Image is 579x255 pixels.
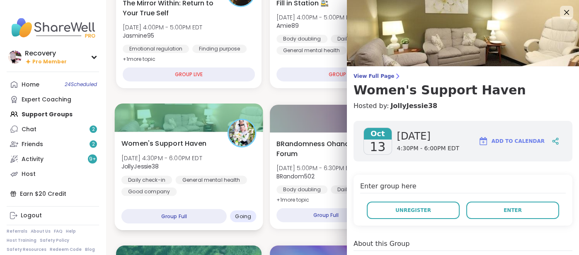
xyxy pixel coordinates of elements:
a: Host Training [7,238,36,243]
div: Daily check-in [331,185,380,194]
div: Recovery [25,49,67,58]
div: Daily check-in [331,35,380,43]
div: GROUP LIVE [276,67,409,82]
a: Expert Coaching [7,92,99,107]
a: FAQ [54,229,63,234]
span: Oct [364,128,392,140]
span: [DATE] 4:00PM - 5:00PM EDT [123,23,202,31]
div: Good company [121,188,177,196]
span: Add to Calendar [492,137,545,145]
b: Jasmine95 [123,31,154,40]
a: View Full PageWomen's Support Haven [354,73,572,98]
button: Unregister [367,202,460,219]
div: General mental health [175,176,247,184]
div: Daily check-in [121,176,172,184]
span: Pro Member [32,58,67,65]
div: Finding purpose [192,45,247,53]
b: Amie89 [276,22,299,30]
div: Home [22,81,39,89]
a: JollyJessie38 [390,101,437,111]
h4: Enter group here [360,181,566,193]
span: [DATE] 5:00PM - 6:30PM EDT [276,164,356,172]
a: Logout [7,208,99,223]
a: Referrals [7,229,27,234]
span: Women's Support Haven [121,138,206,148]
h4: Hosted by: [354,101,572,111]
span: 2 [92,141,95,148]
button: Add to Calendar [475,131,548,151]
span: Going [235,213,251,219]
div: GROUP LIVE [123,67,255,82]
a: Safety Policy [40,238,69,243]
div: Body doubling [276,35,327,43]
span: [DATE] 4:30PM - 6:00PM EDT [121,154,202,162]
span: Enter [504,207,522,214]
span: 13 [370,140,385,154]
img: Recovery [8,51,22,64]
img: JollyJessie38 [229,120,255,146]
div: Earn $20 Credit [7,186,99,201]
a: Help [66,229,76,234]
div: General mental health [276,46,346,55]
span: [DATE] 4:00PM - 5:00PM EDT [276,13,356,22]
div: Friends [22,140,43,149]
span: 4:30PM - 6:00PM EDT [397,144,460,153]
a: Redeem Code [50,247,82,253]
div: Logout [21,212,42,220]
div: Group Full [121,209,227,224]
h4: About this Group [354,239,409,249]
button: Enter [466,202,559,219]
b: BRandom502 [276,172,315,180]
a: Friends2 [7,137,99,152]
span: 9 + [89,156,96,163]
div: Expert Coaching [22,96,71,104]
a: About Us [31,229,51,234]
img: ShareWell Nav Logo [7,13,99,42]
b: JollyJessie38 [121,162,159,171]
div: Group Full [276,208,376,222]
span: 24 Scheduled [65,81,97,88]
span: Unregister [395,207,431,214]
div: Host [22,170,36,178]
a: Blog [85,247,95,253]
a: Safety Resources [7,247,46,253]
a: Chat2 [7,122,99,137]
span: BRandomness Ohana Open Forum [276,139,371,159]
a: Host [7,166,99,181]
div: Activity [22,155,44,164]
div: Emotional regulation [123,45,189,53]
div: Chat [22,125,36,134]
img: ShareWell Logomark [478,136,488,146]
a: Home24Scheduled [7,77,99,92]
div: Body doubling [276,185,327,194]
span: View Full Page [354,73,572,79]
span: 2 [92,126,95,133]
a: Activity9+ [7,152,99,166]
h3: Women's Support Haven [354,83,572,98]
span: [DATE] [397,130,460,143]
